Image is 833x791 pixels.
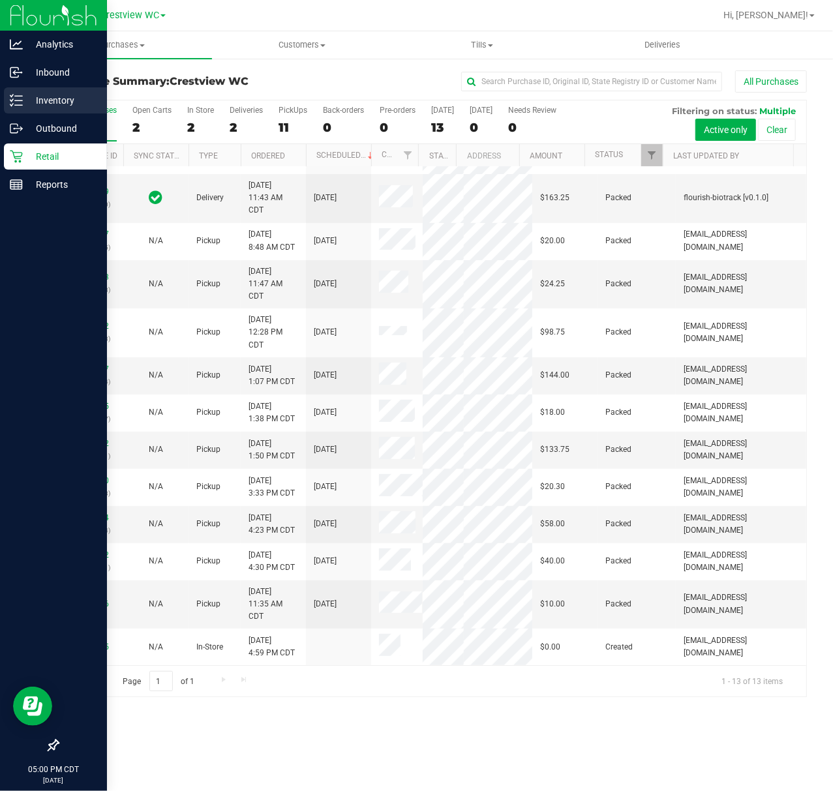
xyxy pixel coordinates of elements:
button: N/A [149,598,163,610]
span: Not Applicable [149,370,163,380]
inline-svg: Retail [10,150,23,163]
inline-svg: Inbound [10,66,23,79]
span: Pickup [196,555,220,567]
span: [EMAIL_ADDRESS][DOMAIN_NAME] [684,475,798,500]
span: Packed [605,369,631,381]
a: Purchases [31,31,212,59]
a: Customer [382,150,422,159]
span: $24.25 [540,278,565,290]
span: [DATE] 1:50 PM CDT [249,438,295,462]
span: [DATE] 3:33 PM CDT [249,475,295,500]
span: [DATE] 4:23 PM CDT [249,512,295,537]
a: Filter [397,144,418,166]
button: N/A [149,278,163,290]
button: N/A [149,518,163,530]
span: [EMAIL_ADDRESS][DOMAIN_NAME] [684,591,798,616]
span: [EMAIL_ADDRESS][DOMAIN_NAME] [684,363,798,388]
div: 2 [230,120,263,135]
a: Sync Status [134,151,184,160]
span: [EMAIL_ADDRESS][DOMAIN_NAME] [684,400,798,425]
span: flourish-biotrack [v0.1.0] [684,192,768,204]
button: N/A [149,235,163,247]
button: N/A [149,406,163,419]
span: $20.30 [540,481,565,493]
span: Pickup [196,326,220,338]
a: Customers [212,31,393,59]
span: [DATE] 11:43 AM CDT [249,179,298,217]
p: Analytics [23,37,101,52]
a: Tills [392,31,573,59]
span: Not Applicable [149,556,163,565]
span: Not Applicable [149,599,163,608]
p: Inbound [23,65,101,80]
span: Not Applicable [149,408,163,417]
span: [EMAIL_ADDRESS][DOMAIN_NAME] [684,228,798,253]
input: 1 [149,671,173,691]
span: Pickup [196,278,220,290]
div: 11 [279,120,307,135]
span: 1 - 13 of 13 items [711,671,793,691]
span: Packed [605,443,631,456]
span: $58.00 [540,518,565,530]
a: Last Updated By [673,151,739,160]
span: [EMAIL_ADDRESS][DOMAIN_NAME] [684,549,798,574]
inline-svg: Inventory [10,94,23,107]
p: Reports [23,177,101,192]
span: Deliveries [627,39,698,51]
button: N/A [149,443,163,456]
div: Open Carts [132,106,172,115]
a: Type [199,151,218,160]
span: [DATE] [314,326,337,338]
div: [DATE] [431,106,454,115]
span: Packed [605,481,631,493]
span: Not Applicable [149,445,163,454]
button: Clear [758,119,796,141]
span: [DATE] [314,518,337,530]
h3: Purchase Summary: [57,76,307,87]
span: Pickup [196,481,220,493]
div: 0 [470,120,492,135]
p: Retail [23,149,101,164]
button: N/A [149,481,163,493]
p: Outbound [23,121,101,136]
span: Not Applicable [149,519,163,528]
span: Crestview WC [100,10,159,21]
a: Ordered [251,151,285,160]
span: [DATE] [314,369,337,381]
div: In Store [187,106,214,115]
span: [DATE] 12:28 PM CDT [249,314,298,351]
span: [DATE] 8:48 AM CDT [249,228,295,253]
span: Packed [605,326,631,338]
inline-svg: Reports [10,178,23,191]
div: Needs Review [508,106,556,115]
div: 13 [431,120,454,135]
div: 0 [323,120,364,135]
span: Pickup [196,235,220,247]
div: Back-orders [323,106,364,115]
span: Not Applicable [149,482,163,491]
a: Amount [530,151,562,160]
span: Packed [605,598,631,610]
button: All Purchases [735,70,807,93]
span: [DATE] [314,235,337,247]
span: [EMAIL_ADDRESS][DOMAIN_NAME] [684,438,798,462]
span: [EMAIL_ADDRESS][DOMAIN_NAME] [684,512,798,537]
div: 2 [187,120,214,135]
a: Deliveries [573,31,753,59]
span: Pickup [196,443,220,456]
p: [DATE] [6,775,101,785]
span: In Sync [149,188,163,207]
span: $144.00 [540,369,569,381]
a: Scheduled [316,151,376,160]
p: Inventory [23,93,101,108]
span: Customers [213,39,392,51]
span: [DATE] [314,406,337,419]
span: [DATE] [314,555,337,567]
span: [DATE] 1:38 PM CDT [249,400,295,425]
span: Not Applicable [149,236,163,245]
span: [DATE] 11:35 AM CDT [249,586,298,623]
span: In-Store [196,641,223,653]
span: [DATE] [314,481,337,493]
span: [DATE] [314,192,337,204]
span: $133.75 [540,443,569,456]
